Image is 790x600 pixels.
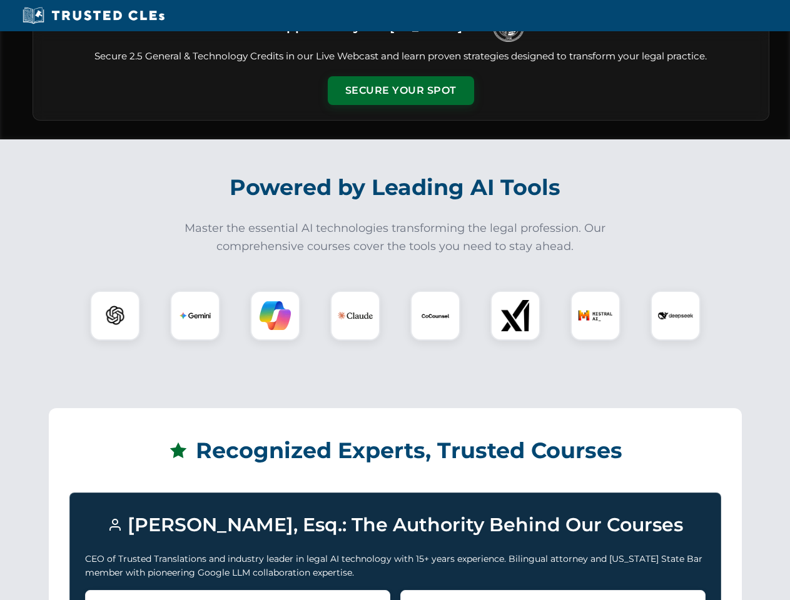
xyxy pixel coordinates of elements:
[250,291,300,341] div: Copilot
[97,297,133,334] img: ChatGPT Logo
[90,291,140,341] div: ChatGPT
[410,291,460,341] div: CoCounsel
[19,6,168,25] img: Trusted CLEs
[180,300,211,331] img: Gemini Logo
[48,49,754,64] p: Secure 2.5 General & Technology Credits in our Live Webcast and learn proven strategies designed ...
[176,219,614,256] p: Master the essential AI technologies transforming the legal profession. Our comprehensive courses...
[328,76,474,105] button: Secure Your Spot
[490,291,540,341] div: xAI
[85,508,706,542] h3: [PERSON_NAME], Esq.: The Authority Behind Our Courses
[170,291,220,341] div: Gemini
[85,552,706,580] p: CEO of Trusted Translations and industry leader in legal AI technology with 15+ years experience....
[420,300,451,331] img: CoCounsel Logo
[260,300,291,331] img: Copilot Logo
[570,291,620,341] div: Mistral AI
[500,300,531,331] img: xAI Logo
[69,429,721,472] h2: Recognized Experts, Trusted Courses
[330,291,380,341] div: Claude
[651,291,701,341] div: DeepSeek
[578,298,613,333] img: Mistral AI Logo
[338,298,373,333] img: Claude Logo
[658,298,693,333] img: DeepSeek Logo
[49,166,742,209] h2: Powered by Leading AI Tools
